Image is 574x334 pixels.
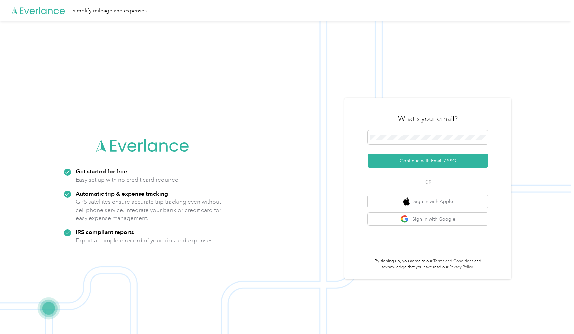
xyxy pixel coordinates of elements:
img: apple logo [403,197,410,206]
a: Privacy Policy [449,265,473,270]
img: google logo [400,215,409,223]
strong: Get started for free [76,168,127,175]
span: OR [416,179,440,186]
button: google logoSign in with Google [368,213,488,226]
button: Continue with Email / SSO [368,154,488,168]
strong: IRS compliant reports [76,228,134,235]
p: Export a complete record of your trips and expenses. [76,236,214,245]
div: Simplify mileage and expenses [72,7,147,15]
iframe: Everlance-gr Chat Button Frame [537,297,574,334]
p: By signing up, you agree to our and acknowledge that you have read our . [368,258,488,270]
button: apple logoSign in with Apple [368,195,488,208]
p: Easy set up with no credit card required [76,176,179,184]
a: Terms and Conditions [433,259,473,264]
strong: Automatic trip & expense tracking [76,190,168,197]
p: GPS satellites ensure accurate trip tracking even without cell phone service. Integrate your bank... [76,198,222,222]
h3: What's your email? [398,114,458,123]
